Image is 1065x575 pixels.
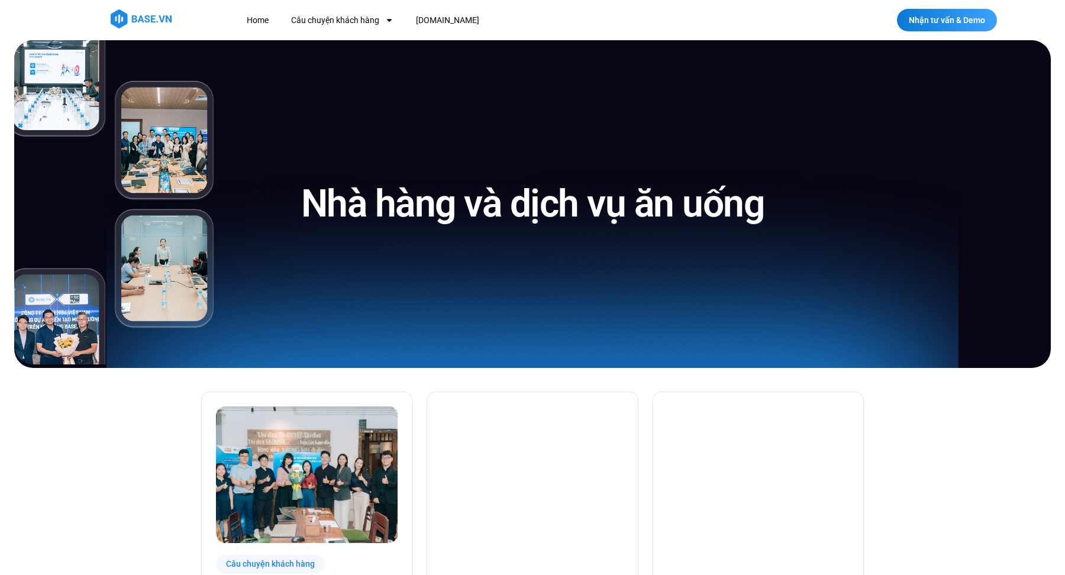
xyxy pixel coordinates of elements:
a: Home [238,9,277,31]
div: Câu chuyện khách hàng [216,555,325,573]
span: Nhận tư vấn & Demo [909,16,985,24]
nav: Menu [238,9,696,31]
a: [DOMAIN_NAME] [407,9,488,31]
h1: Nhà hàng và dịch vụ ăn uống [301,179,764,228]
a: Nhận tư vấn & Demo [897,9,997,31]
a: Câu chuyện khách hàng [282,9,402,31]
